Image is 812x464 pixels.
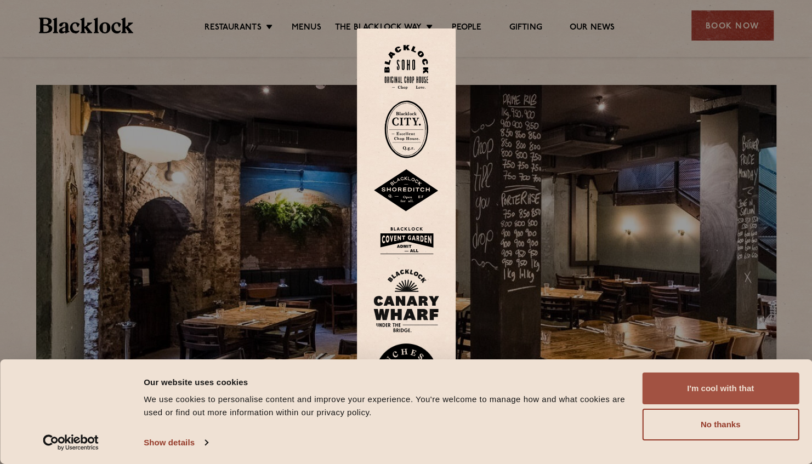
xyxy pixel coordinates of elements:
[373,223,439,259] img: BLA_1470_CoventGarden_Website_Solid.svg
[384,100,428,158] img: City-stamp-default.svg
[23,434,119,451] a: Usercentrics Cookiebot - opens in a new window
[384,45,428,89] img: Soho-stamp-default.svg
[373,269,439,333] img: BL_CW_Logo_Website.svg
[642,373,799,404] button: I'm cool with that
[373,343,439,419] img: BL_Manchester_Logo-bleed.png
[144,375,629,388] div: Our website uses cookies
[373,169,439,212] img: Shoreditch-stamp-v2-default.svg
[642,409,799,440] button: No thanks
[144,393,629,419] div: We use cookies to personalise content and improve your experience. You're welcome to manage how a...
[144,434,207,451] a: Show details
